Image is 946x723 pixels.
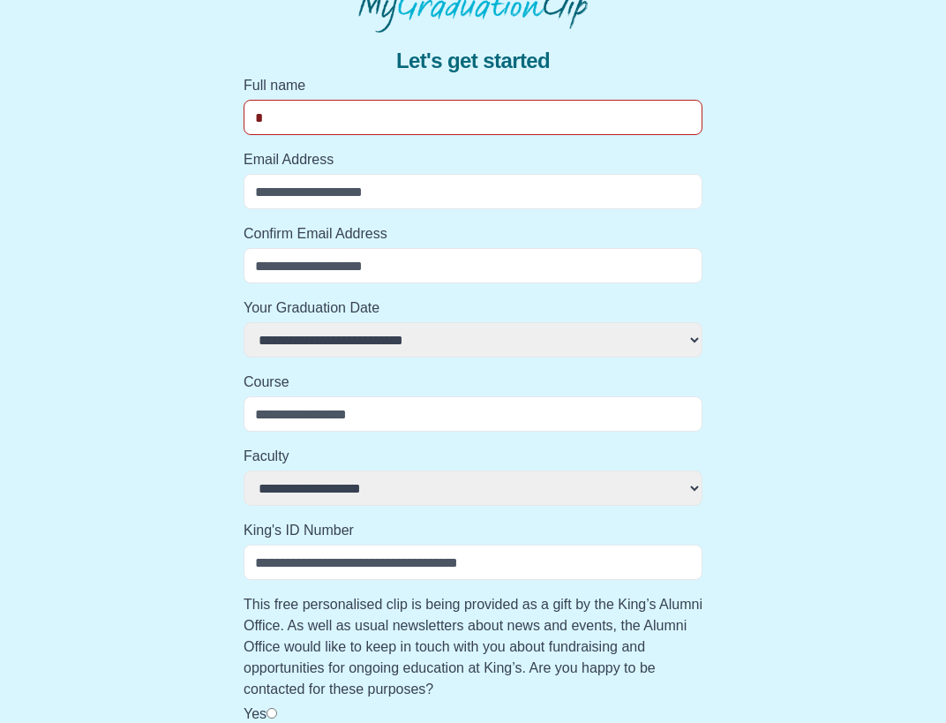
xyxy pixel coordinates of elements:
[396,47,550,75] span: Let's get started
[244,520,702,541] label: King's ID Number
[244,75,702,96] label: Full name
[244,149,702,170] label: Email Address
[244,297,702,319] label: Your Graduation Date
[244,706,267,721] label: Yes
[244,446,702,467] label: Faculty
[244,372,702,393] label: Course
[244,594,702,700] label: This free personalised clip is being provided as a gift by the King’s Alumni Office. As well as u...
[244,223,702,245] label: Confirm Email Address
